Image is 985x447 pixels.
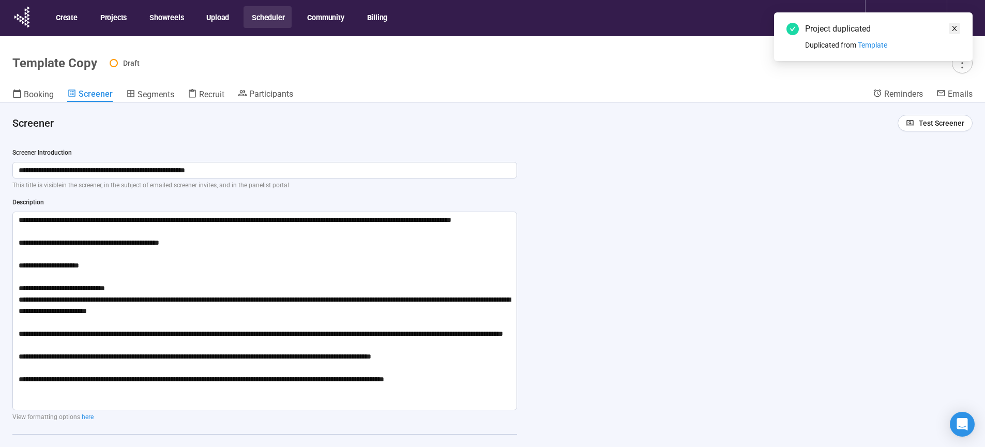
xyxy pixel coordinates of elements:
button: Scheduler [244,6,292,28]
a: Segments [126,88,174,102]
div: Opinions Link [876,8,933,28]
a: Reminders [873,88,923,101]
span: Segments [138,90,174,99]
span: Recruit [199,90,224,99]
a: Screener [67,88,113,102]
button: Create [48,6,85,28]
span: more [955,56,969,70]
a: Emails [936,88,973,101]
span: Reminders [884,89,923,99]
button: Projects [92,6,134,28]
a: here [82,413,94,421]
span: Booking [24,90,54,99]
span: Emails [948,89,973,99]
span: check-circle [786,23,799,35]
p: This title is visible in the screener , in the subject of emailed screener invites, and in the pa... [12,181,517,190]
h1: Template Copy [12,56,97,70]
button: Test Screener [898,115,973,131]
div: Open Intercom Messenger [950,412,975,437]
span: close [951,25,958,32]
span: Screener [79,89,113,99]
div: Description [12,198,517,207]
h4: Screener [12,116,889,130]
span: Draft [123,59,140,67]
div: Screener Introduction [12,148,517,158]
a: Recruit [188,88,224,102]
span: Template [858,41,887,49]
button: Showreels [141,6,191,28]
div: Duplicated from [805,39,960,51]
span: Participants [249,89,293,99]
span: Test Screener [919,117,964,129]
button: Billing [359,6,395,28]
p: View formatting options [12,412,517,422]
div: Project duplicated [805,23,960,35]
button: Community [299,6,351,28]
a: Participants [238,88,293,101]
a: Booking [12,88,54,102]
button: Upload [198,6,236,28]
